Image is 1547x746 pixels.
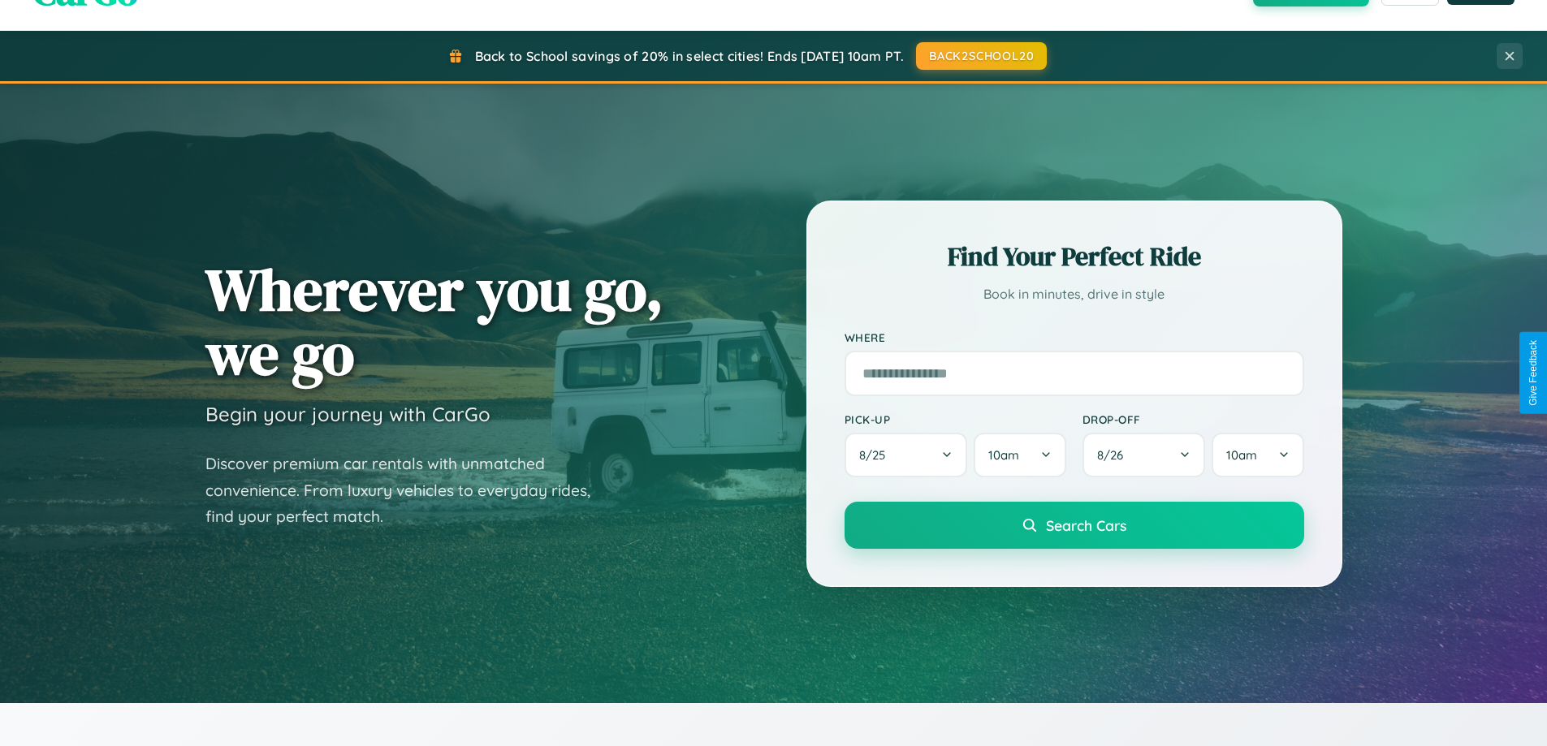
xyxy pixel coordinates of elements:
span: 8 / 25 [859,447,893,463]
button: 10am [974,433,1065,477]
h1: Wherever you go, we go [205,257,663,386]
span: Search Cars [1046,516,1126,534]
h3: Begin your journey with CarGo [205,402,490,426]
div: Give Feedback [1528,340,1539,406]
span: 10am [988,447,1019,463]
p: Book in minutes, drive in style [845,282,1304,306]
h2: Find Your Perfect Ride [845,239,1304,274]
button: 8/26 [1082,433,1206,477]
label: Pick-up [845,412,1066,426]
label: Drop-off [1082,412,1304,426]
span: Back to School savings of 20% in select cities! Ends [DATE] 10am PT. [475,48,904,64]
button: Search Cars [845,502,1304,549]
p: Discover premium car rentals with unmatched convenience. From luxury vehicles to everyday rides, ... [205,451,611,530]
span: 10am [1226,447,1257,463]
button: 8/25 [845,433,968,477]
span: 8 / 26 [1097,447,1131,463]
label: Where [845,330,1304,344]
button: 10am [1212,433,1303,477]
button: BACK2SCHOOL20 [916,42,1047,70]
